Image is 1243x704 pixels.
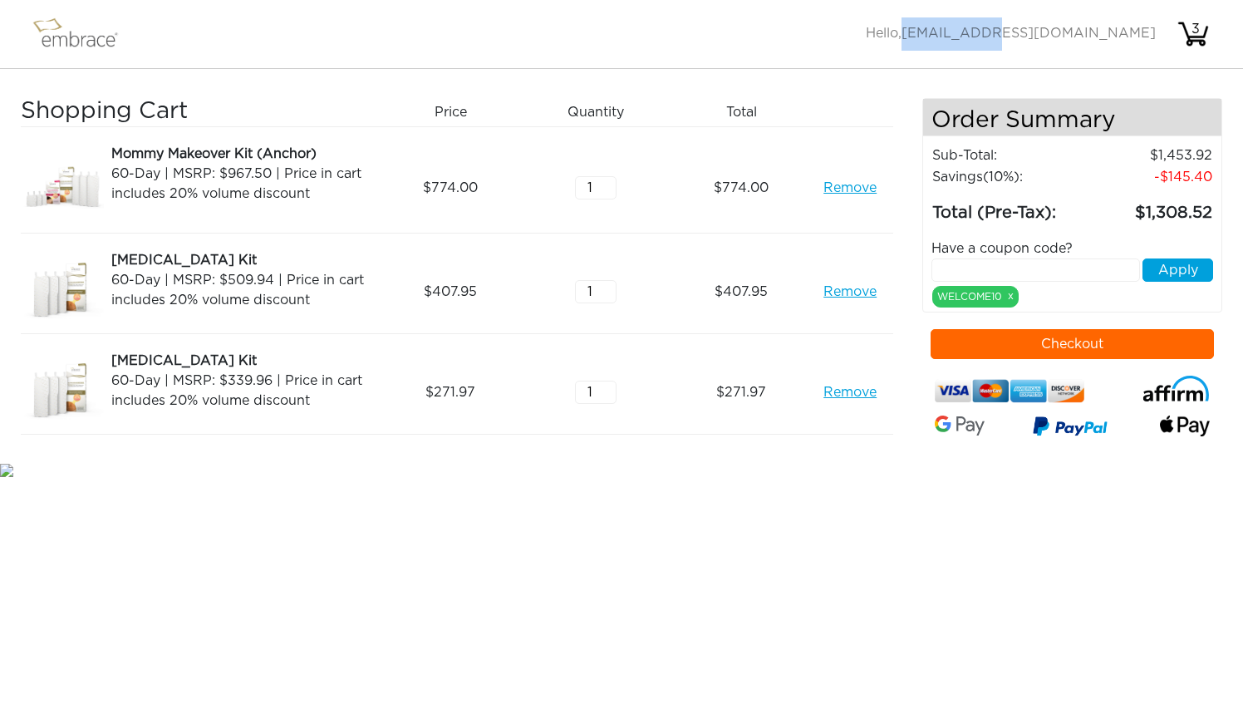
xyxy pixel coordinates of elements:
img: paypal-v3.png [1033,412,1108,443]
div: Have a coupon code? [919,239,1226,258]
img: 42cf6382-8dd2-11e7-b090-02e45ca4b85b.jpeg [21,144,104,234]
span: Quantity [567,102,624,122]
img: credit-cards.png [935,376,1085,406]
a: Remove [823,282,877,302]
a: Remove [823,178,877,198]
td: Sub-Total: [931,145,1087,166]
span: Hello, [866,27,1156,40]
div: Price [384,98,529,126]
span: 774.00 [423,178,478,198]
span: (10%) [983,170,1019,184]
td: Savings : [931,166,1087,188]
div: 3 [1179,19,1212,39]
a: 3 [1177,27,1210,40]
img: fullApplePay.png [1160,416,1210,436]
a: Remove [823,382,877,402]
a: x [1008,288,1014,303]
div: [MEDICAL_DATA] Kit [111,351,371,371]
h4: Order Summary [923,99,1222,136]
td: Total (Pre-Tax): [931,188,1087,226]
div: 60-Day | MSRP: $509.94 | Price in cart includes 20% volume discount [111,270,371,310]
img: 08a01078-8cea-11e7-8349-02e45ca4b85b.jpeg [21,351,104,434]
span: 271.97 [716,382,766,402]
span: 407.95 [424,282,477,302]
div: [MEDICAL_DATA] Kit [111,250,371,270]
div: Total [675,98,820,126]
span: 271.97 [425,382,475,402]
td: 1,453.92 [1086,145,1213,166]
img: a09f5d18-8da6-11e7-9c79-02e45ca4b85b.jpeg [21,250,104,333]
img: Google-Pay-Logo.svg [935,416,985,436]
img: cart [1177,17,1210,51]
img: affirm-logo.svg [1142,376,1210,402]
button: Checkout [931,329,1215,359]
span: 407.95 [715,282,768,302]
span: [EMAIL_ADDRESS][DOMAIN_NAME] [902,27,1156,40]
div: 60-Day | MSRP: $967.50 | Price in cart includes 20% volume discount [111,164,371,204]
button: Apply [1142,258,1213,282]
div: 60-Day | MSRP: $339.96 | Price in cart includes 20% volume discount [111,371,371,411]
h3: Shopping Cart [21,98,371,126]
img: logo.png [29,13,137,55]
span: 774.00 [714,178,769,198]
div: WELCOME10 [932,286,1019,308]
td: 1,308.52 [1086,188,1213,226]
div: Mommy Makeover Kit (Anchor) [111,144,371,164]
td: 145.40 [1086,166,1213,188]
